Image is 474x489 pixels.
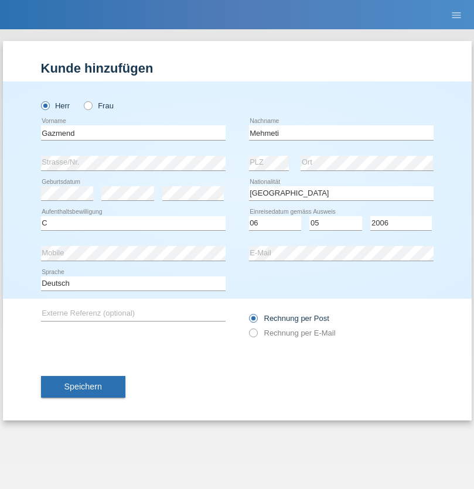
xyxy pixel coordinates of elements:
a: menu [445,11,468,18]
h1: Kunde hinzufügen [41,61,434,76]
label: Herr [41,101,70,110]
label: Rechnung per Post [249,314,329,323]
input: Rechnung per Post [249,314,257,329]
button: Speichern [41,376,125,398]
input: Frau [84,101,91,109]
label: Frau [84,101,114,110]
input: Rechnung per E-Mail [249,329,257,343]
input: Herr [41,101,49,109]
i: menu [451,9,462,21]
span: Speichern [64,382,102,391]
label: Rechnung per E-Mail [249,329,336,337]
